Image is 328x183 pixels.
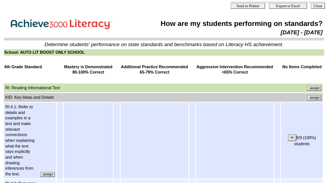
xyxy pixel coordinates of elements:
input: Export to Excel [269,3,307,9]
input: Assign additional materials that assess this standard. [307,95,321,100]
td: RI.4.1: Refer to details and examples in a text and make relevant connections when explaining wha... [5,104,38,177]
td: Determine students' performance on state standards and benchmarks based on Literacy HS achievement. [4,42,324,47]
td: 9/9 (100%) students [281,103,323,178]
img: spacer.gif [4,77,5,82]
td: [DATE] - [DATE] [137,29,323,36]
td: No Items Completed [281,64,323,75]
td: Mastery is Demonstrated 80-100% Correct [64,64,113,75]
input: + [288,134,296,141]
input: Close [311,3,325,9]
td: Aggressive Intervention Recommended <65% Correct [196,64,273,75]
td: 4th Grade Standard [4,64,56,75]
input: Send to Printer [231,3,265,9]
td: KID: Key Ideas and Details [5,94,243,101]
td: How are my students performing on standards? [137,19,323,28]
td: Additional Practice Recommended 65-79% Correct [121,64,188,75]
td: RI: Reading Informational Text [5,85,250,91]
td: School: AUTO LIT BOOST ONLY SCHOOL [4,49,324,56]
input: Assign additional materials that assess this standard. [307,86,321,91]
input: Assign additional materials that assess this standard. [40,172,55,177]
img: Achieve3000 Reports Logo [5,15,120,31]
